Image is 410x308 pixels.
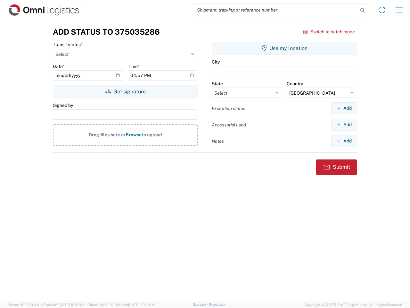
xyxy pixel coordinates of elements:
[53,27,160,37] h3: Add Status to 375035286
[193,303,209,306] a: Support
[142,132,162,137] span: to upload
[331,135,357,147] button: Add
[89,132,126,137] span: Drag files here or
[212,122,246,128] label: Accessorial used
[87,303,154,307] span: Client: 2025.19.0-129fbcf
[212,81,223,87] label: State
[53,42,83,47] label: Transit status
[304,302,402,308] span: Copyright © [DATE]-[DATE] Agistix Inc., All Rights Reserved
[53,102,73,108] label: Signed by
[212,138,224,144] label: Notes
[53,85,198,98] button: Get signature
[209,303,225,306] a: Feedback
[8,303,85,307] span: Server: 2025.19.0-d447cefac8f
[212,42,357,55] button: Use my location
[126,132,142,137] span: Browse
[287,81,303,87] label: Country
[59,303,85,307] span: [DATE] 10:47:06
[316,159,357,175] button: Submit
[331,102,357,114] button: Add
[192,4,358,16] input: Shipment, tracking or reference number
[331,119,357,131] button: Add
[53,64,65,69] label: Date
[128,303,154,307] span: [DATE] 09:39:01
[128,64,140,69] label: Time
[212,106,245,111] label: Exception status
[303,27,355,37] button: Switch to batch mode
[212,59,220,65] label: City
